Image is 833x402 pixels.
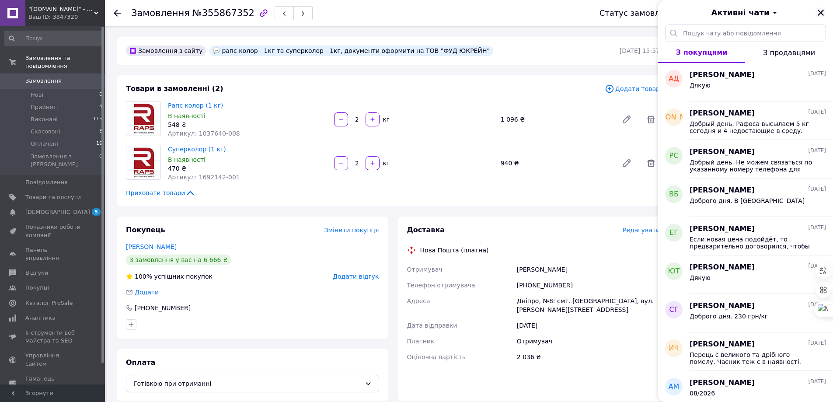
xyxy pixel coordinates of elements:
[808,339,826,347] span: [DATE]
[658,42,745,63] button: З покупцями
[669,343,679,353] span: ИЧ
[668,266,680,276] span: ЮТ
[25,352,81,367] span: Управління сайтом
[135,289,159,296] span: Додати
[31,140,58,148] span: Оплачені
[168,174,240,181] span: Артикул: 1692142-001
[683,7,809,18] button: Активні чати
[92,208,101,216] span: 5
[31,103,58,111] span: Прийняті
[126,45,206,56] div: Замовлення з сайту
[808,378,826,385] span: [DATE]
[658,255,833,294] button: ЮТ[PERSON_NAME][DATE]Дякую
[126,255,231,265] div: 3 замовлення у вас на 6 666 ₴
[126,272,213,281] div: успішних покупок
[168,102,223,109] a: Рапс колор (1 кг)
[324,227,379,234] span: Змінити покупця
[4,31,103,46] input: Пошук
[31,153,99,168] span: Замовлення з [PERSON_NAME]
[168,130,240,137] span: Артикул: 1037640-008
[25,178,68,186] span: Повідомлення
[658,294,833,332] button: СГ[PERSON_NAME][DATE]Доброго дня. 230 грн/кг
[333,273,379,280] span: Додати відгук
[407,266,443,273] span: Отримувач
[642,154,660,172] span: Видалити
[497,113,614,126] div: 1 096 ₴
[168,112,206,119] span: В наявності
[658,140,833,178] button: РС[PERSON_NAME][DATE]Добрый день. Не можем связаться по указанному номеру телефона для подтвержде...
[25,329,81,345] span: Інструменти веб-майстра та SEO
[25,193,81,201] span: Товари та послуги
[407,338,435,345] span: Платник
[93,115,102,123] span: 115
[28,13,105,21] div: Ваш ID: 3847320
[497,157,614,169] div: 940 ₴
[690,262,755,273] span: [PERSON_NAME]
[168,146,226,153] a: Суперколор (1 кг)
[808,108,826,116] span: [DATE]
[658,101,833,140] button: [PERSON_NAME][PERSON_NAME][DATE]Добрый день. Рафоса высылаем 5 кг сегодня и 4 недостающие в среду...
[808,185,826,193] span: [DATE]
[658,217,833,255] button: ЕГ[PERSON_NAME][DATE]Если новая цена подойдёт, то предварительно договорился, чтобы [DEMOGRAPHIC_...
[31,128,60,136] span: Скасовані
[25,77,62,85] span: Замовлення
[114,9,121,17] div: Повернутися назад
[690,224,755,234] span: [PERSON_NAME]
[645,112,703,122] span: [PERSON_NAME]
[690,236,814,250] span: Если новая цена подойдёт, то предварительно договорился, чтобы [DEMOGRAPHIC_DATA] под нас резерви...
[515,349,662,365] div: 2 036 ₴
[669,151,679,161] span: РС
[808,70,826,77] span: [DATE]
[192,8,254,18] span: №355867352
[676,48,728,56] span: З покупцями
[690,108,755,119] span: [PERSON_NAME]
[623,227,660,234] span: Редагувати
[25,314,56,322] span: Аналітика
[209,45,493,56] div: рапс колор - 1кг та суперколор - 1кг, документи оформити на ТОВ "ФУД ЮКРЕЙН"
[690,70,755,80] span: [PERSON_NAME]
[658,63,833,101] button: АД[PERSON_NAME][DATE]Дякую
[407,353,466,360] span: Оціночна вартість
[168,156,206,163] span: В наявності
[669,189,679,199] span: ВБ
[618,111,635,128] a: Редагувати
[28,5,94,13] span: "vashi-specii.com.ua" - Інтернет-магазин
[808,262,826,270] span: [DATE]
[690,147,755,157] span: [PERSON_NAME]
[808,301,826,308] span: [DATE]
[618,154,635,172] a: Редагувати
[665,24,826,42] input: Пошук чату або повідомлення
[99,91,102,99] span: 0
[99,128,102,136] span: 5
[620,47,660,54] time: [DATE] 15:57
[126,358,155,367] span: Оплата
[96,140,102,148] span: 19
[599,9,680,17] div: Статус замовлення
[763,49,815,57] span: З продавцями
[690,82,711,89] span: Дякую
[135,273,152,280] span: 100%
[808,147,826,154] span: [DATE]
[690,120,814,134] span: Добрый день. Рафоса высылаем 5 кг сегодня и 4 недостающие в среду. Ожидаем поставку. [GEOGRAPHIC_...
[126,189,195,197] span: Приховати товари
[515,262,662,277] div: [PERSON_NAME]
[669,74,679,84] span: АД
[816,7,826,18] button: Закрити
[515,277,662,293] div: [PHONE_NUMBER]
[690,301,755,311] span: [PERSON_NAME]
[99,103,102,111] span: 4
[25,223,81,239] span: Показники роботи компанії
[418,246,491,255] div: Нова Пошта (платна)
[515,333,662,349] div: Отримувач
[25,284,49,292] span: Покупці
[690,274,711,281] span: Дякую
[407,226,445,234] span: Доставка
[126,84,223,93] span: Товари в замовленні (2)
[658,332,833,371] button: ИЧ[PERSON_NAME][DATE]Перець є великого та дрібного помелу. Часник теж є в наявності. Мелений 206 ...
[380,159,390,168] div: кг
[31,91,43,99] span: Нові
[690,378,755,388] span: [PERSON_NAME]
[690,339,755,350] span: [PERSON_NAME]
[407,322,457,329] span: Дата відправки
[25,299,73,307] span: Каталог ProSale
